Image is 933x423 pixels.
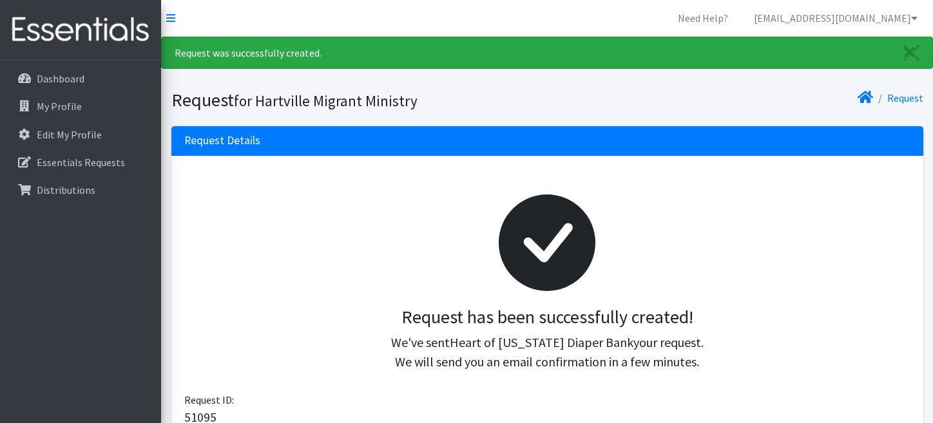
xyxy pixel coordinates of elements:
[37,156,125,169] p: Essentials Requests
[171,89,543,111] h1: Request
[161,37,933,69] div: Request was successfully created.
[5,8,156,52] img: HumanEssentials
[5,66,156,91] a: Dashboard
[195,333,900,371] p: We've sent your request. We will send you an email confirmation in a few minutes.
[37,72,84,85] p: Dashboard
[450,334,633,350] span: Heart of [US_STATE] Diaper Bank
[5,149,156,175] a: Essentials Requests
[184,134,260,147] h3: Request Details
[5,122,156,147] a: Edit My Profile
[37,183,95,196] p: Distributions
[37,100,82,113] p: My Profile
[887,91,923,104] a: Request
[195,306,900,328] h3: Request has been successfully created!
[234,91,418,110] small: for Hartville Migrant Ministry
[891,37,932,68] a: Close
[744,5,928,31] a: [EMAIL_ADDRESS][DOMAIN_NAME]
[37,128,102,141] p: Edit My Profile
[5,177,156,203] a: Distributions
[668,5,738,31] a: Need Help?
[5,93,156,119] a: My Profile
[184,393,234,406] span: Request ID:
